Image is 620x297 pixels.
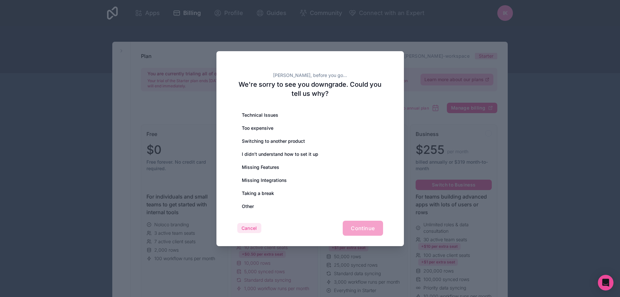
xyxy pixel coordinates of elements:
[237,135,383,148] div: Switching to another product
[237,187,383,200] div: Taking a break
[237,161,383,174] div: Missing Features
[237,109,383,122] div: Technical Issues
[237,148,383,161] div: I didn’t understand how to set it up
[237,72,383,79] h2: [PERSON_NAME], before you go...
[237,223,261,233] button: Cancel
[237,80,383,98] h2: We're sorry to see you downgrade. Could you tell us why?
[237,122,383,135] div: Too expensive
[237,200,383,213] div: Other
[237,174,383,187] div: Missing Integrations
[598,275,613,290] div: Open Intercom Messenger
